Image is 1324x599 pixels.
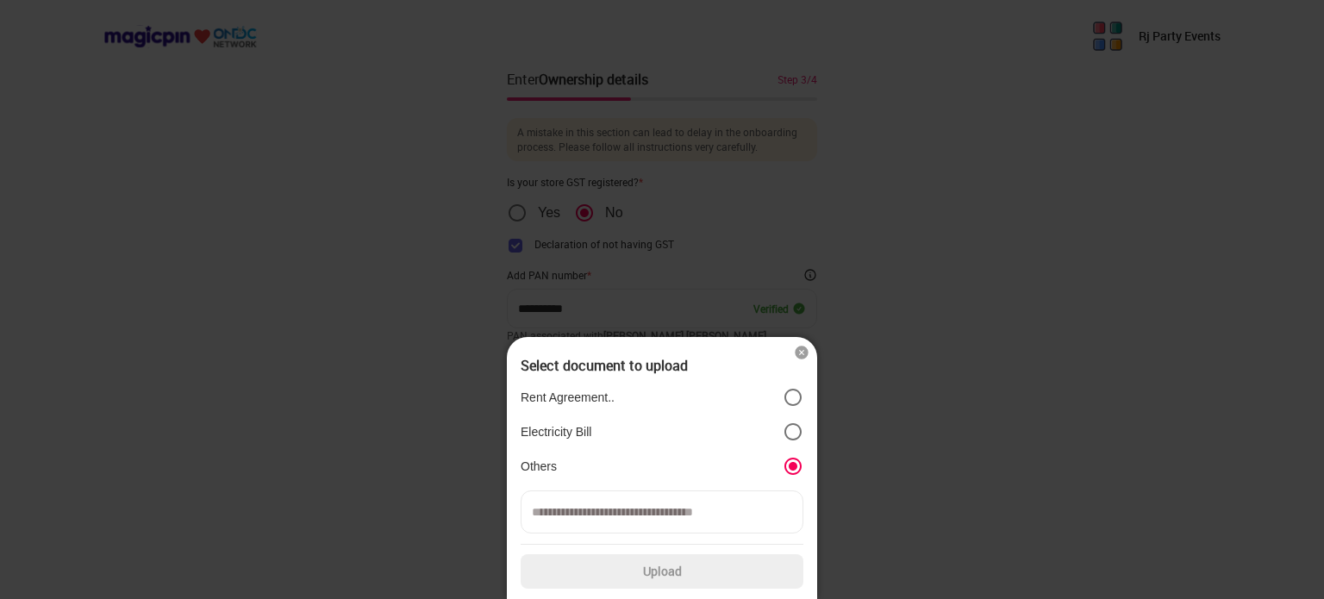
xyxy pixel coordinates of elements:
img: cross_icon.7ade555c.svg [793,344,810,361]
p: Rent Agreement.. [521,390,615,405]
div: Select document to upload [521,358,803,373]
p: Others [521,459,557,474]
p: Electricity Bill [521,424,591,440]
div: position [521,380,803,484]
